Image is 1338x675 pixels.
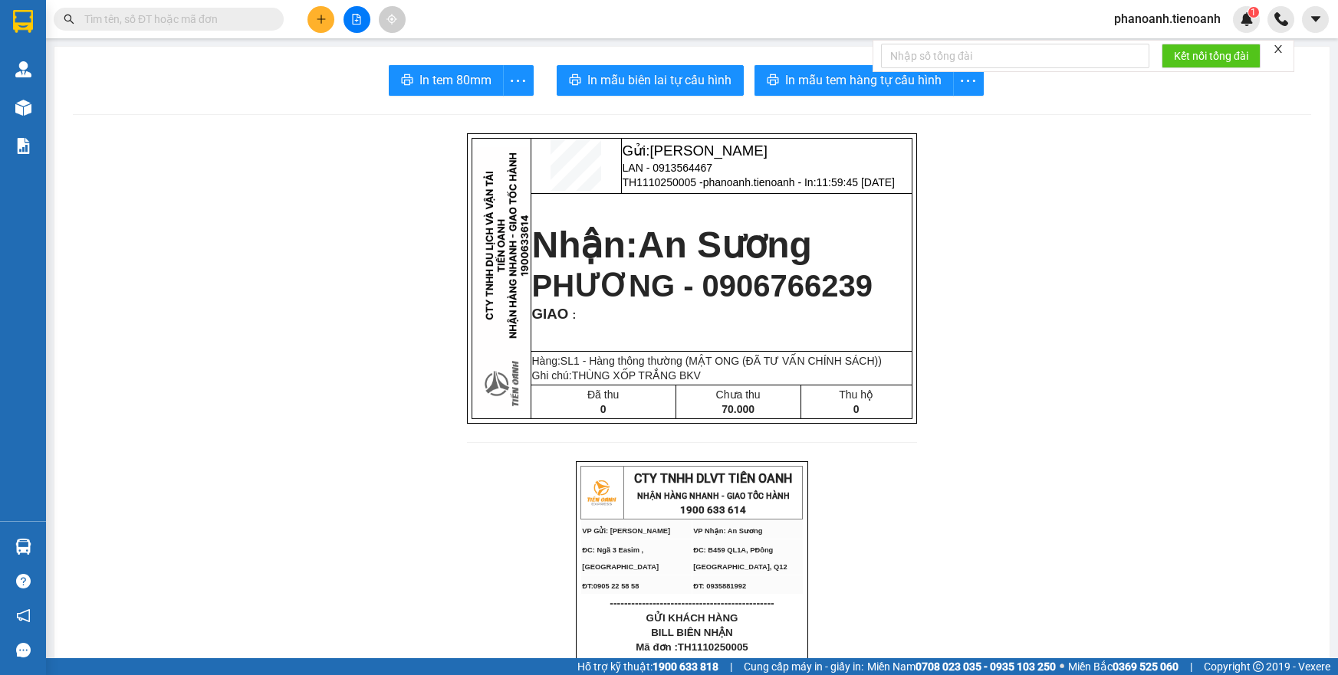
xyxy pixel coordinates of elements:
span: Đã thu [587,388,619,401]
span: more [954,71,983,90]
span: plus [316,14,327,25]
strong: Nhận: [532,224,812,265]
input: Tìm tên, số ĐT hoặc mã đơn [84,11,265,28]
strong: NHẬN HÀNG NHANH - GIAO TỐC HÀNH [637,491,790,501]
span: question-circle [16,574,31,588]
span: Kết nối tổng đài [1174,48,1248,64]
span: notification [16,608,31,623]
button: Kết nối tổng đài [1162,44,1261,68]
span: TH1110250005 [678,641,748,653]
span: 1 [1251,7,1256,18]
span: BILL BIÊN NHẬN [651,627,733,638]
button: caret-down [1302,6,1329,33]
strong: 0708 023 035 - 0935 103 250 [916,660,1056,673]
span: 11:59:45 [DATE] [667,657,729,667]
span: ĐC: B459 QL1A, PĐông [GEOGRAPHIC_DATA], Q12 [693,546,787,571]
button: aim [379,6,406,33]
span: 0 [853,403,860,415]
span: In : [655,657,729,667]
span: | [730,658,732,675]
span: Gửi: [623,143,768,159]
span: THÙNG XỐP TRẮNG BKV [572,369,701,382]
span: GIAO [532,306,569,322]
span: Thu hộ [839,388,873,401]
img: icon-new-feature [1240,12,1254,26]
span: Mã đơn : [636,641,748,653]
span: [PERSON_NAME] [649,143,767,159]
span: more [504,71,533,90]
span: ĐT: 0935881992 [693,582,746,590]
button: printerIn mẫu tem hàng tự cấu hình [754,65,954,96]
span: Ghi chú: [532,369,701,382]
span: caret-down [1309,12,1323,26]
span: Cung cấp máy in - giấy in: [744,658,863,675]
strong: 1900 633 818 [653,660,718,673]
span: CTY TNHH DLVT TIẾN OANH [634,471,792,486]
button: printerIn tem 80mm [389,65,504,96]
span: printer [401,74,413,88]
span: file-add [351,14,362,25]
span: phanoanh.tienoanh [1102,9,1233,28]
button: file-add [344,6,370,33]
span: message [16,643,31,657]
span: copyright [1253,661,1264,672]
span: 70.000 [722,403,754,415]
span: ĐT:0905 22 58 58 [582,582,639,590]
img: logo-vxr [13,10,33,33]
img: warehouse-icon [15,61,31,77]
span: Miền Nam [867,658,1056,675]
span: printer [569,74,581,88]
span: aim [386,14,397,25]
input: Nhập số tổng đài [881,44,1149,68]
span: close [1273,44,1284,54]
button: plus [307,6,334,33]
strong: 0369 525 060 [1113,660,1179,673]
img: phone-icon [1274,12,1288,26]
span: 1 - Hàng thông thường (MẬT ONG (ĐÃ TƯ VẤN CHÍNH SÁCH)) [574,355,882,367]
span: VP Gửi: [PERSON_NAME] [582,527,670,535]
button: printerIn mẫu biên lai tự cấu hình [557,65,744,96]
span: ⚪️ [1060,664,1064,670]
span: An Sương [638,224,812,265]
span: Hỗ trợ kỹ thuật: [577,658,718,675]
span: printer [767,74,779,88]
span: search [64,14,74,25]
img: logo [582,473,620,512]
button: more [953,65,984,96]
span: Hàng:SL [532,355,882,367]
img: solution-icon [15,138,31,154]
span: GỬI KHÁCH HÀNG [646,612,738,624]
span: LAN - 0913564467 [623,162,713,174]
img: warehouse-icon [15,100,31,116]
span: Chưa thu [716,388,761,401]
span: ---------------------------------------------- [610,597,774,609]
button: more [503,65,534,96]
span: In mẫu tem hàng tự cấu hình [785,70,942,90]
sup: 1 [1248,7,1259,18]
span: TH1110250005 - [623,176,895,188]
span: | [1190,658,1192,675]
span: In tem 80mm [419,70,491,90]
span: VP Nhận: An Sương [693,527,762,535]
span: PHƯƠNG - 0906766239 [532,269,873,303]
span: 11:59:45 [DATE] [817,176,895,188]
span: ĐC: Ngã 3 Easim ,[GEOGRAPHIC_DATA] [582,546,659,571]
span: phanoanh.tienoanh - In: [703,176,895,188]
strong: 1900 633 614 [680,504,746,516]
span: 0 [600,403,607,415]
span: Miền Bắc [1068,658,1179,675]
span: In mẫu biên lai tự cấu hình [587,70,731,90]
img: warehouse-icon [15,539,31,555]
span: : [568,309,576,321]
